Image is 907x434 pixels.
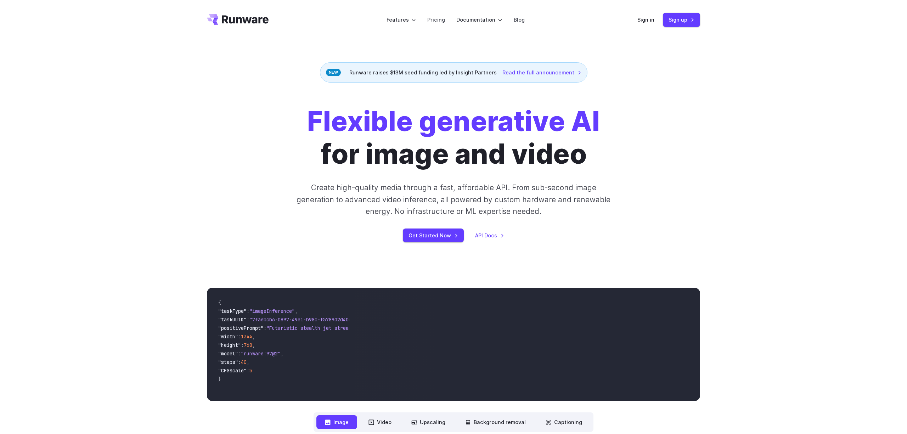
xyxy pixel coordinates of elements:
[247,316,249,323] span: :
[218,359,238,365] span: "steps"
[403,229,464,242] a: Get Started Now
[307,105,600,170] h1: for image and video
[252,333,255,340] span: ,
[264,325,266,331] span: :
[320,62,587,83] div: Runware raises $13M seed funding led by Insight Partners
[241,342,244,348] span: :
[218,342,241,348] span: "height"
[207,14,269,25] a: Go to /
[637,16,654,24] a: Sign in
[663,13,700,27] a: Sign up
[238,333,241,340] span: :
[316,415,357,429] button: Image
[296,182,612,217] p: Create high-quality media through a fast, affordable API. From sub-second image generation to adv...
[238,350,241,357] span: :
[247,308,249,314] span: :
[241,359,247,365] span: 40
[266,325,524,331] span: "Futuristic stealth jet streaking through a neon-lit cityscape with glowing purple exhaust"
[249,367,252,374] span: 5
[218,367,247,374] span: "CFGScale"
[241,350,281,357] span: "runware:97@2"
[249,308,295,314] span: "imageInference"
[537,415,591,429] button: Captioning
[247,367,249,374] span: :
[457,415,534,429] button: Background removal
[403,415,454,429] button: Upscaling
[360,415,400,429] button: Video
[387,16,416,24] label: Features
[218,316,247,323] span: "taskUUID"
[218,308,247,314] span: "taskType"
[218,333,238,340] span: "width"
[218,299,221,306] span: {
[249,316,357,323] span: "7f3ebcb6-b897-49e1-b98c-f5789d2d40d7"
[218,376,221,382] span: }
[218,350,238,357] span: "model"
[514,16,525,24] a: Blog
[456,16,502,24] label: Documentation
[502,68,581,77] a: Read the full announcement
[241,333,252,340] span: 1344
[281,350,283,357] span: ,
[247,359,249,365] span: ,
[238,359,241,365] span: :
[307,105,600,138] strong: Flexible generative AI
[427,16,445,24] a: Pricing
[218,325,264,331] span: "positivePrompt"
[244,342,252,348] span: 768
[252,342,255,348] span: ,
[295,308,298,314] span: ,
[475,231,504,239] a: API Docs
